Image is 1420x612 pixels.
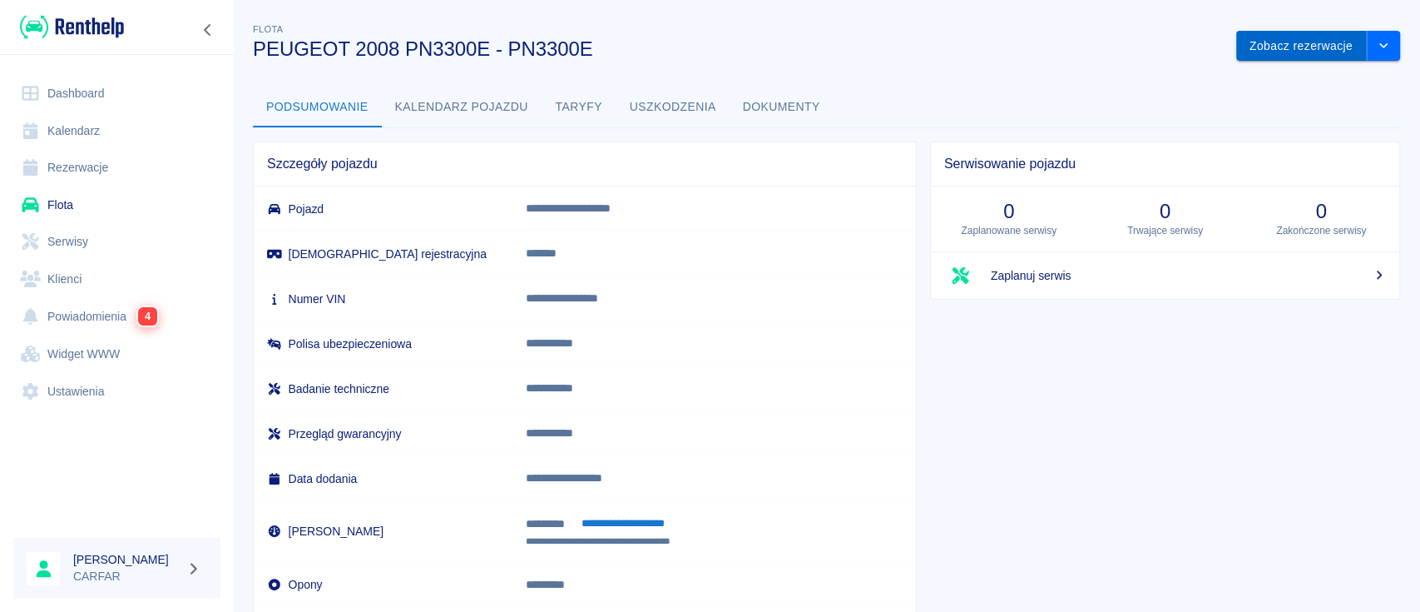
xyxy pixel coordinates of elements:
h6: Polisa ubezpieczeniowa [267,336,499,352]
button: Zwiń nawigację [195,19,220,41]
button: drop-down [1367,31,1400,62]
a: Ustawienia [13,373,220,410]
h6: Pojazd [267,201,499,217]
button: Zobacz rezerwacje [1236,31,1367,62]
p: Zakończone serwisy [1256,223,1386,238]
h3: PEUGEOT 2008 PN3300E - PN3300E [253,37,1223,61]
button: Dokumenty [730,87,834,127]
p: CARFAR [73,568,180,585]
p: Trwające serwisy [1101,223,1230,238]
button: Taryfy [542,87,616,127]
h6: [PERSON_NAME] [73,551,180,568]
span: Flota [253,24,283,34]
h3: 0 [1101,200,1230,223]
button: Podsumowanie [253,87,382,127]
a: Kalendarz [13,112,220,150]
h3: 0 [944,200,1074,223]
h6: Badanie techniczne [267,381,499,397]
button: Kalendarz pojazdu [382,87,542,127]
img: Renthelp logo [20,13,124,41]
a: Serwisy [13,223,220,261]
span: Zaplanuj serwis [991,267,1386,285]
h6: Przegląd gwarancyjny [267,425,499,442]
a: Rezerwacje [13,149,220,187]
h6: Numer VIN [267,291,499,307]
a: Renthelp logo [13,13,124,41]
span: 4 [138,307,157,326]
span: Szczegóły pojazdu [267,156,903,172]
a: Dashboard [13,75,220,112]
a: Klienci [13,261,220,298]
a: 0Zaplanowane serwisy [931,187,1087,251]
h6: [DEMOGRAPHIC_DATA] rejestracyjna [267,246,499,262]
a: Powiadomienia4 [13,297,220,336]
button: Uszkodzenia [616,87,730,127]
span: Serwisowanie pojazdu [944,156,1386,172]
a: Widget WWW [13,336,220,373]
a: 0Trwające serwisy [1087,187,1244,251]
h3: 0 [1256,200,1386,223]
p: Zaplanowane serwisy [944,223,1074,238]
a: Flota [13,187,220,224]
a: Zaplanuj serwis [931,252,1399,299]
h6: Data dodania [267,470,499,487]
a: 0Zakończone serwisy [1243,187,1399,251]
h6: Opony [267,576,499,593]
h6: [PERSON_NAME] [267,523,499,540]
